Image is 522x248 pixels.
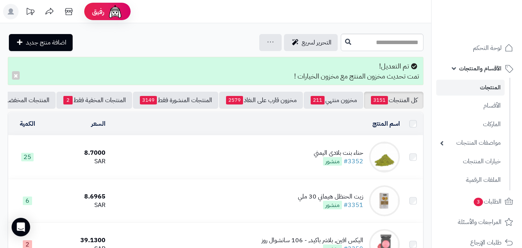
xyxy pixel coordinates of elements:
[436,213,517,231] a: المراجعات والأسئلة
[436,97,505,114] a: الأقسام
[372,119,400,128] a: اسم المنتج
[436,153,505,170] a: خيارات المنتجات
[314,149,363,157] div: حناء بنت بلادي اليمني
[436,172,505,188] a: الملفات الرقمية
[436,39,517,57] a: لوحة التحكم
[369,185,400,216] img: زيت الحنظل هيماني 30 ملي
[50,201,106,210] div: SAR
[304,92,363,109] a: مخزون منتهي211
[323,201,342,209] span: منشور
[298,192,363,201] div: زيت الحنظل هيماني 30 ملي
[92,7,104,16] span: رفيق
[436,135,505,151] a: مواصفات المنتجات
[343,200,363,210] a: #3351
[302,38,332,47] span: التحرير لسريع
[50,157,106,166] div: SAR
[50,149,106,157] div: 8.7000
[226,96,243,104] span: 2579
[21,153,34,161] span: 25
[140,96,157,104] span: 3149
[470,237,502,248] span: طلبات الإرجاع
[107,4,123,19] img: ai-face.png
[8,57,423,85] div: تم التعديل! تمت تحديث مخزون المنتج مع مخزون الخيارات !
[369,142,400,173] img: حناء بنت بلادي اليمني
[26,38,66,47] span: اضافة منتج جديد
[436,192,517,211] a: الطلبات3
[133,92,218,109] a: المنتجات المنشورة فقط3149
[458,217,502,227] span: المراجعات والأسئلة
[12,218,30,236] div: Open Intercom Messenger
[284,34,338,51] a: التحرير لسريع
[20,4,40,21] a: تحديثات المنصة
[63,96,73,104] span: 2
[23,197,32,205] span: 6
[459,63,502,74] span: الأقسام والمنتجات
[473,196,502,207] span: الطلبات
[50,192,106,201] div: 8.6965
[219,92,303,109] a: مخزون قارب على النفاذ2579
[50,236,106,245] div: 39.1300
[436,116,505,133] a: الماركات
[56,92,132,109] a: المنتجات المخفية فقط2
[262,236,363,245] div: اليكس افين, بلاشر باكيد, - 106 سانشوال روز
[12,71,20,80] button: ×
[323,157,342,166] span: منشور
[343,157,363,166] a: #3352
[473,197,483,207] span: 3
[436,80,505,96] a: المنتجات
[311,96,325,104] span: 211
[364,92,423,109] a: كل المنتجات3151
[469,12,515,29] img: logo-2.png
[91,119,105,128] a: السعر
[371,96,388,104] span: 3151
[20,119,35,128] a: الكمية
[9,34,73,51] a: اضافة منتج جديد
[473,43,502,53] span: لوحة التحكم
